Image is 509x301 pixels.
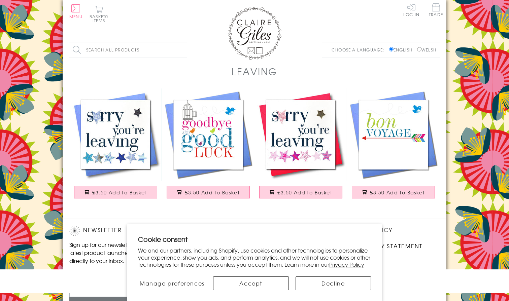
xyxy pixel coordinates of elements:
img: Good Luck Leaving Card, Arrow and Bird, Bon Voyage [347,88,440,181]
button: £3.50 Add to Basket [352,186,435,198]
h1: Leaving [232,65,277,78]
button: Decline [296,276,371,290]
button: £3.50 Add to Basket [167,186,250,198]
input: Search [180,42,187,58]
img: Good Luck Card, Sorry You're Leaving Pink, Embellished with a padded star [254,88,347,181]
a: Good Luck Leaving Card, Arrow and Bird, Bon Voyage £3.50 Add to Basket [347,88,440,205]
a: Good Luck Card, Sorry You're Leaving Blue, Embellished with a padded star £3.50 Add to Basket [69,88,162,205]
button: Basket0 items [90,5,108,23]
a: Good Luck Card, Sorry You're Leaving Pink, Embellished with a padded star £3.50 Add to Basket [254,88,347,205]
p: Sign up for our newsletter to receive the latest product launches, news and offers directly to yo... [69,240,184,265]
p: We and our partners, including Shopify, use cookies and other technologies to personalize your ex... [138,247,371,268]
a: Log In [403,3,419,16]
a: Privacy Policy [329,260,364,268]
h2: Cookie consent [138,234,371,244]
button: Menu [69,4,82,18]
span: Menu [69,13,82,20]
span: £3.50 Add to Basket [185,189,240,196]
label: Welsh [417,47,436,53]
h2: Newsletter [69,226,184,236]
button: Manage preferences [138,276,206,290]
a: Trade [429,3,443,18]
img: Good Luck Card, Sorry You're Leaving Blue, Embellished with a padded star [69,88,162,181]
img: Claire Giles Greetings Cards [228,7,281,60]
a: Good Luck Leaving Card, Bird Card, Goodbye and Good Luck £3.50 Add to Basket [162,88,254,205]
input: Search all products [69,42,187,58]
input: English [389,47,394,51]
span: £3.50 Add to Basket [277,189,332,196]
label: English [389,47,416,53]
button: £3.50 Add to Basket [259,186,343,198]
span: £3.50 Add to Basket [92,189,147,196]
button: Accept [213,276,289,290]
span: £3.50 Add to Basket [370,189,425,196]
input: Welsh [417,47,421,51]
span: Manage preferences [140,279,205,287]
img: Good Luck Leaving Card, Bird Card, Goodbye and Good Luck [162,88,254,181]
p: Choose a language: [332,47,388,53]
span: Trade [429,3,443,16]
button: £3.50 Add to Basket [74,186,158,198]
span: 0 items [93,13,108,24]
